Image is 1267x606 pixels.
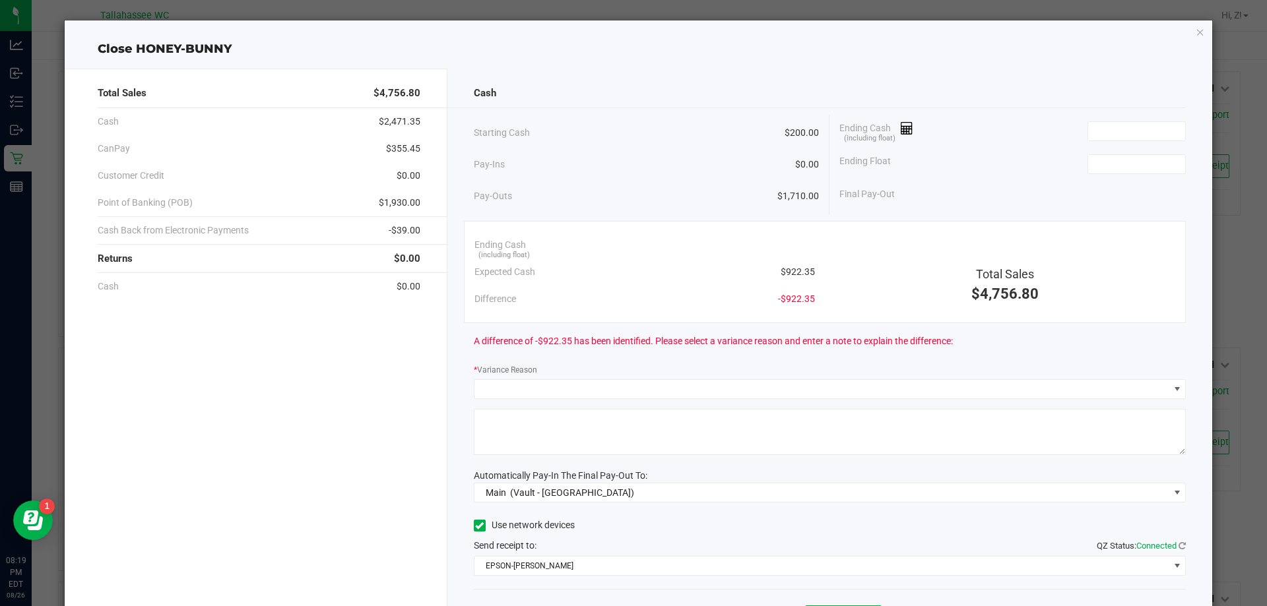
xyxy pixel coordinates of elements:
span: Expected Cash [474,265,535,279]
span: Starting Cash [474,126,530,140]
span: EPSON-[PERSON_NAME] [474,557,1169,575]
span: Cash [474,86,496,101]
span: Ending Float [839,154,891,174]
span: $355.45 [386,142,420,156]
label: Use network devices [474,518,575,532]
span: $0.00 [795,158,819,171]
span: (Vault - [GEOGRAPHIC_DATA]) [510,487,634,498]
span: $1,710.00 [777,189,819,203]
span: Automatically Pay-In The Final Pay-Out To: [474,470,647,481]
span: -$922.35 [778,292,815,306]
span: Send receipt to: [474,540,536,551]
span: (including float) [478,250,530,261]
span: CanPay [98,142,130,156]
span: Ending Cash [839,121,913,141]
span: $4,756.80 [374,86,420,101]
span: Pay-Outs [474,189,512,203]
span: Cash Back from Electronic Payments [98,224,249,237]
span: Connected [1136,541,1177,551]
div: Close HONEY-BUNNY [65,40,1213,58]
div: Returns [98,245,420,273]
span: Total Sales [976,267,1034,281]
span: $4,756.80 [971,286,1039,302]
span: $2,471.35 [379,115,420,129]
span: Ending Cash [474,238,526,252]
span: -$39.00 [389,224,420,237]
span: Cash [98,280,119,293]
span: $922.35 [781,265,815,279]
iframe: Resource center unread badge [39,499,55,514]
span: Final Pay-Out [839,187,895,201]
span: A difference of -$922.35 has been identified. Please select a variance reason and enter a note to... [474,334,953,348]
iframe: Resource center [13,500,53,540]
label: Variance Reason [474,364,537,376]
span: (including float) [844,133,895,144]
span: Difference [474,292,516,306]
span: Total Sales [98,86,146,101]
span: $0.00 [394,251,420,266]
span: Customer Credit [98,169,164,183]
span: Cash [98,115,119,129]
span: Point of Banking (POB) [98,196,193,210]
span: $0.00 [397,280,420,293]
span: QZ Status: [1097,541,1186,551]
span: $0.00 [397,169,420,183]
span: Main [486,487,506,498]
span: $1,930.00 [379,196,420,210]
span: Pay-Ins [474,158,505,171]
span: $200.00 [785,126,819,140]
